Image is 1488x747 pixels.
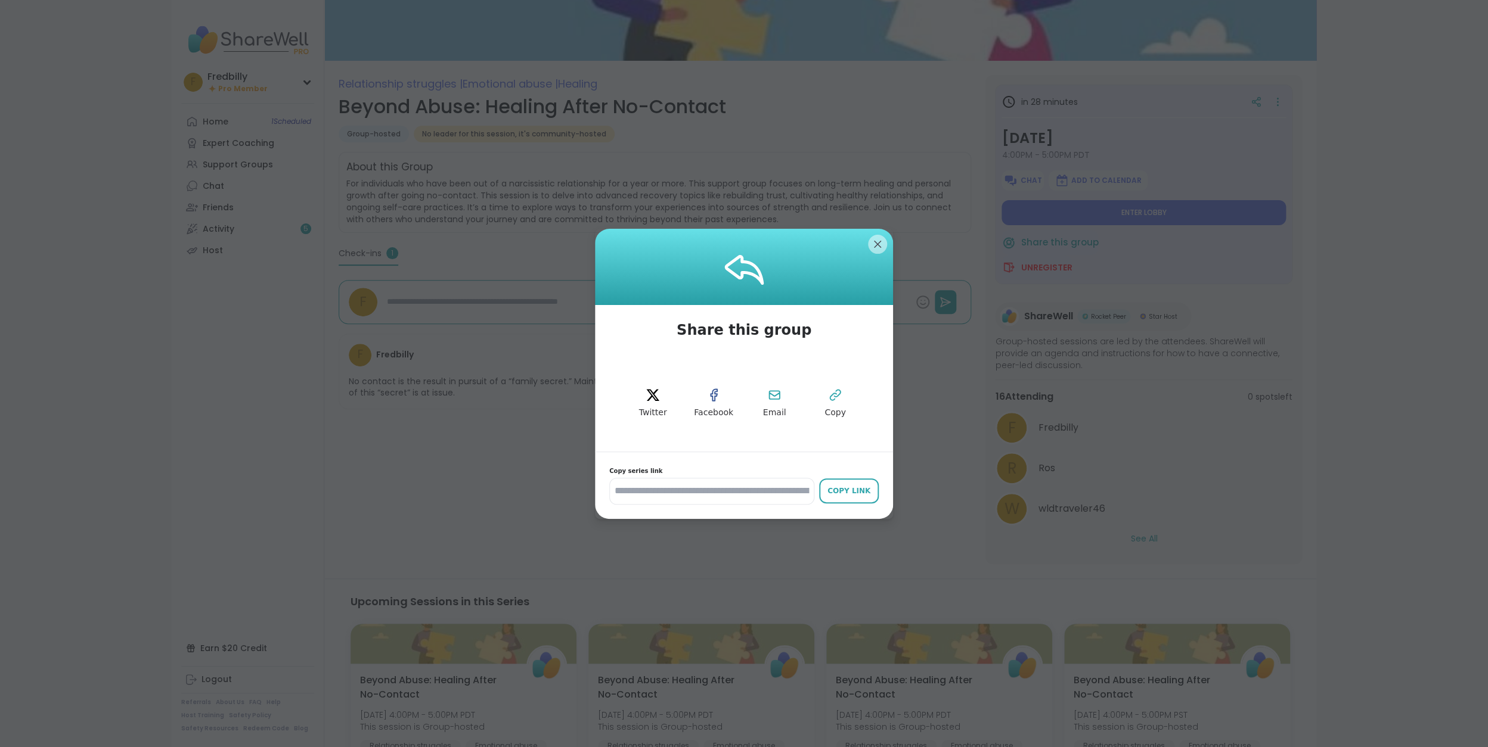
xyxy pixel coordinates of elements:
[626,376,680,430] button: Twitter
[639,407,667,419] span: Twitter
[763,407,786,419] span: Email
[748,376,801,430] button: Email
[626,376,680,430] button: twitter
[687,376,740,430] button: facebook
[687,376,740,430] button: Facebook
[819,478,879,503] button: Copy Link
[609,466,879,475] span: Copy series link
[825,485,873,496] div: Copy Link
[662,305,826,355] span: Share this group
[808,376,862,430] button: Copy
[694,407,733,419] span: Facebook
[824,407,846,419] span: Copy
